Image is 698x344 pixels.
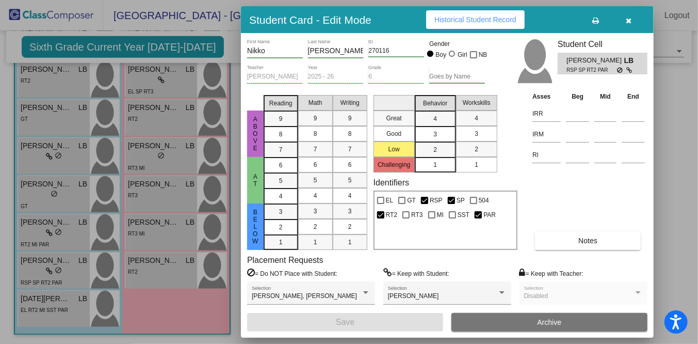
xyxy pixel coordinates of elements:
[532,147,561,163] input: assessment
[558,39,647,49] h3: Student Cell
[279,207,283,216] span: 3
[279,145,283,154] span: 7
[433,160,437,169] span: 1
[336,318,354,326] span: Save
[411,209,423,221] span: RT3
[247,313,443,332] button: Save
[314,207,317,216] span: 3
[532,106,561,121] input: assessment
[458,209,469,221] span: SST
[251,173,260,187] span: At
[314,238,317,247] span: 1
[348,114,352,123] span: 9
[483,209,496,221] span: PAR
[423,99,447,108] span: Behavior
[524,292,548,300] span: Disabled
[314,160,317,169] span: 6
[451,313,647,332] button: Archive
[374,178,409,187] label: Identifiers
[457,194,465,207] span: SP
[475,145,478,154] span: 2
[433,145,437,154] span: 2
[566,66,616,74] span: RSP SP RT2 PAR
[538,318,562,326] span: Archive
[434,15,516,24] span: Historical Student Record
[252,292,357,300] span: [PERSON_NAME], [PERSON_NAME]
[435,50,447,59] div: Boy
[479,194,489,207] span: 504
[624,55,639,66] span: LB
[314,191,317,200] span: 4
[279,176,283,185] span: 5
[348,238,352,247] span: 1
[251,116,260,152] span: Above
[368,73,424,81] input: grade
[592,91,619,102] th: Mid
[279,192,283,201] span: 4
[308,73,364,81] input: year
[279,114,283,123] span: 9
[475,129,478,138] span: 3
[619,91,647,102] th: End
[479,49,488,61] span: NB
[463,98,491,107] span: Workskills
[348,222,352,231] span: 2
[314,145,317,154] span: 7
[433,114,437,123] span: 4
[475,114,478,123] span: 4
[348,160,352,169] span: 6
[269,99,293,108] span: Reading
[578,237,597,245] span: Notes
[475,160,478,169] span: 1
[279,223,283,232] span: 2
[314,114,317,123] span: 9
[386,209,397,221] span: RT2
[383,268,449,278] label: = Keep with Student:
[566,55,624,66] span: [PERSON_NAME]
[314,222,317,231] span: 2
[457,50,467,59] div: Girl
[433,130,437,139] span: 3
[520,268,583,278] label: = Keep with Teacher:
[348,129,352,138] span: 8
[563,91,592,102] th: Beg
[249,13,371,26] h3: Student Card - Edit Mode
[426,10,525,29] button: Historical Student Record
[388,292,439,300] span: [PERSON_NAME]
[532,127,561,142] input: assessment
[247,268,337,278] label: = Do NOT Place with Student:
[429,39,485,49] mat-label: Gender
[430,194,443,207] span: RSP
[535,231,641,250] button: Notes
[348,191,352,200] span: 4
[429,73,485,81] input: goes by name
[368,48,424,55] input: Enter ID
[530,91,563,102] th: Asses
[348,207,352,216] span: 3
[314,176,317,185] span: 5
[279,238,283,247] span: 1
[247,255,323,265] label: Placement Requests
[386,194,394,207] span: EL
[251,209,260,245] span: Below
[279,161,283,170] span: 6
[309,98,322,107] span: Math
[340,98,360,107] span: Writing
[247,73,303,81] input: teacher
[348,176,352,185] span: 5
[279,130,283,139] span: 8
[407,194,416,207] span: GT
[437,209,444,221] span: MI
[314,129,317,138] span: 8
[348,145,352,154] span: 7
